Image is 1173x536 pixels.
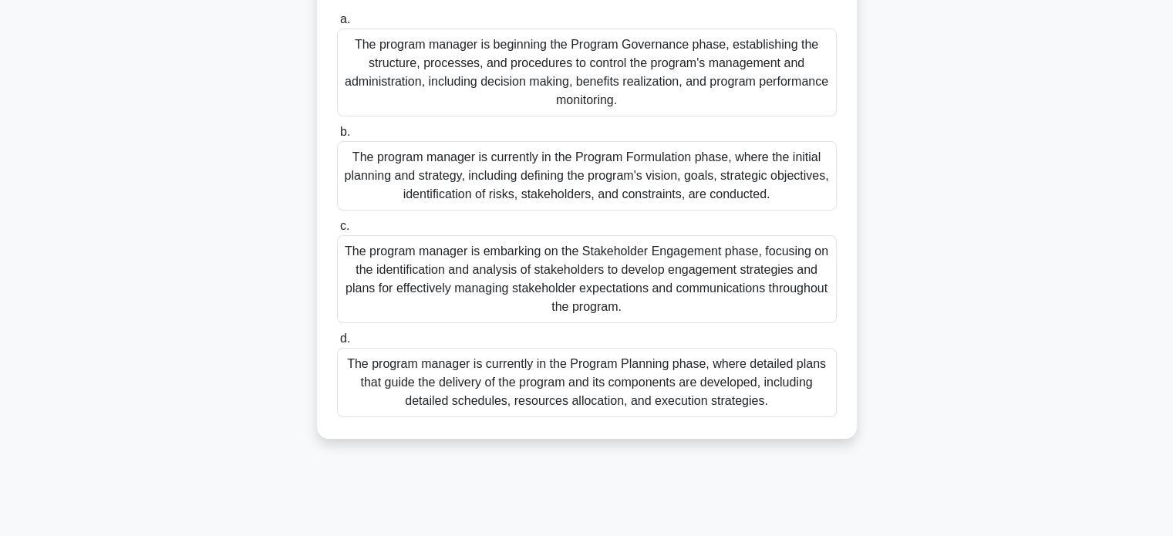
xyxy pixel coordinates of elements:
[340,332,350,345] span: d.
[337,29,837,116] div: The program manager is beginning the Program Governance phase, establishing the structure, proces...
[337,348,837,417] div: The program manager is currently in the Program Planning phase, where detailed plans that guide t...
[340,12,350,25] span: a.
[337,141,837,211] div: The program manager is currently in the Program Formulation phase, where the initial planning and...
[340,125,350,138] span: b.
[340,219,349,232] span: c.
[337,235,837,323] div: The program manager is embarking on the Stakeholder Engagement phase, focusing on the identificat...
